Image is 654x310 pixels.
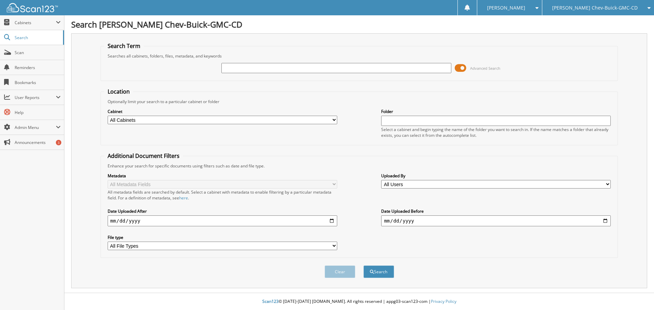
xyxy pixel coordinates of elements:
[104,152,183,160] legend: Additional Document Filters
[64,293,654,310] div: © [DATE]-[DATE] [DOMAIN_NAME]. All rights reserved | appg03-scan123-com |
[15,95,56,100] span: User Reports
[15,140,61,145] span: Announcements
[381,127,611,138] div: Select a cabinet and begin typing the name of the folder you want to search in. If the name match...
[552,6,638,10] span: [PERSON_NAME] Chev-Buick-GMC-CD
[487,6,525,10] span: [PERSON_NAME]
[108,173,337,179] label: Metadata
[108,215,337,226] input: start
[381,215,611,226] input: end
[15,50,61,55] span: Scan
[108,234,337,240] label: File type
[15,110,61,115] span: Help
[381,173,611,179] label: Uploaded By
[15,80,61,85] span: Bookmarks
[104,163,614,169] div: Enhance your search for specific documents using filters such as date and file type.
[620,277,654,310] iframe: Chat Widget
[104,53,614,59] div: Searches all cabinets, folders, files, metadata, and keywords
[363,265,394,278] button: Search
[431,298,456,304] a: Privacy Policy
[108,208,337,214] label: Date Uploaded After
[7,3,58,12] img: scan123-logo-white.svg
[381,109,611,114] label: Folder
[470,66,500,71] span: Advanced Search
[56,140,61,145] div: 3
[325,265,355,278] button: Clear
[15,35,60,40] span: Search
[262,298,279,304] span: Scan123
[15,65,61,70] span: Reminders
[15,125,56,130] span: Admin Menu
[381,208,611,214] label: Date Uploaded Before
[108,189,337,201] div: All metadata fields are searched by default. Select a cabinet with metadata to enable filtering b...
[104,42,144,50] legend: Search Term
[71,19,647,30] h1: Search [PERSON_NAME] Chev-Buick-GMC-CD
[179,195,188,201] a: here
[108,109,337,114] label: Cabinet
[104,99,614,104] div: Optionally limit your search to a particular cabinet or folder
[15,20,56,26] span: Cabinets
[104,88,133,95] legend: Location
